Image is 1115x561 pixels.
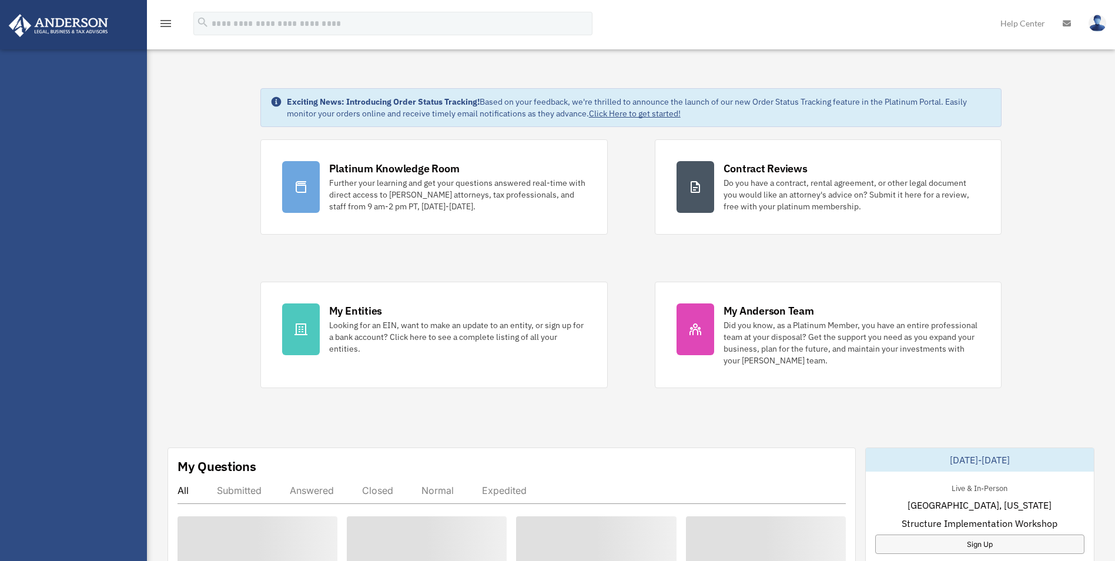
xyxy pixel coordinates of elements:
[159,16,173,31] i: menu
[329,177,586,212] div: Further your learning and get your questions answered real-time with direct access to [PERSON_NAM...
[290,485,334,496] div: Answered
[589,108,681,119] a: Click Here to get started!
[196,16,209,29] i: search
[159,21,173,31] a: menu
[260,139,608,235] a: Platinum Knowledge Room Further your learning and get your questions answered real-time with dire...
[260,282,608,388] a: My Entities Looking for an EIN, want to make an update to an entity, or sign up for a bank accoun...
[724,161,808,176] div: Contract Reviews
[329,319,586,355] div: Looking for an EIN, want to make an update to an entity, or sign up for a bank account? Click her...
[866,448,1094,472] div: [DATE]-[DATE]
[329,161,460,176] div: Platinum Knowledge Room
[178,458,256,475] div: My Questions
[724,177,980,212] div: Do you have a contract, rental agreement, or other legal document you would like an attorney's ad...
[362,485,393,496] div: Closed
[287,96,992,119] div: Based on your feedback, we're thrilled to announce the launch of our new Order Status Tracking fe...
[482,485,527,496] div: Expedited
[5,14,112,37] img: Anderson Advisors Platinum Portal
[217,485,262,496] div: Submitted
[942,481,1017,493] div: Live & In-Person
[908,498,1052,512] span: [GEOGRAPHIC_DATA], [US_STATE]
[421,485,454,496] div: Normal
[655,139,1002,235] a: Contract Reviews Do you have a contract, rental agreement, or other legal document you would like...
[724,303,814,318] div: My Anderson Team
[875,535,1084,554] a: Sign Up
[902,516,1057,530] span: Structure Implementation Workshop
[178,485,189,496] div: All
[287,96,480,107] strong: Exciting News: Introducing Order Status Tracking!
[1089,15,1106,32] img: User Pic
[329,303,382,318] div: My Entities
[655,282,1002,388] a: My Anderson Team Did you know, as a Platinum Member, you have an entire professional team at your...
[724,319,980,366] div: Did you know, as a Platinum Member, you have an entire professional team at your disposal? Get th...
